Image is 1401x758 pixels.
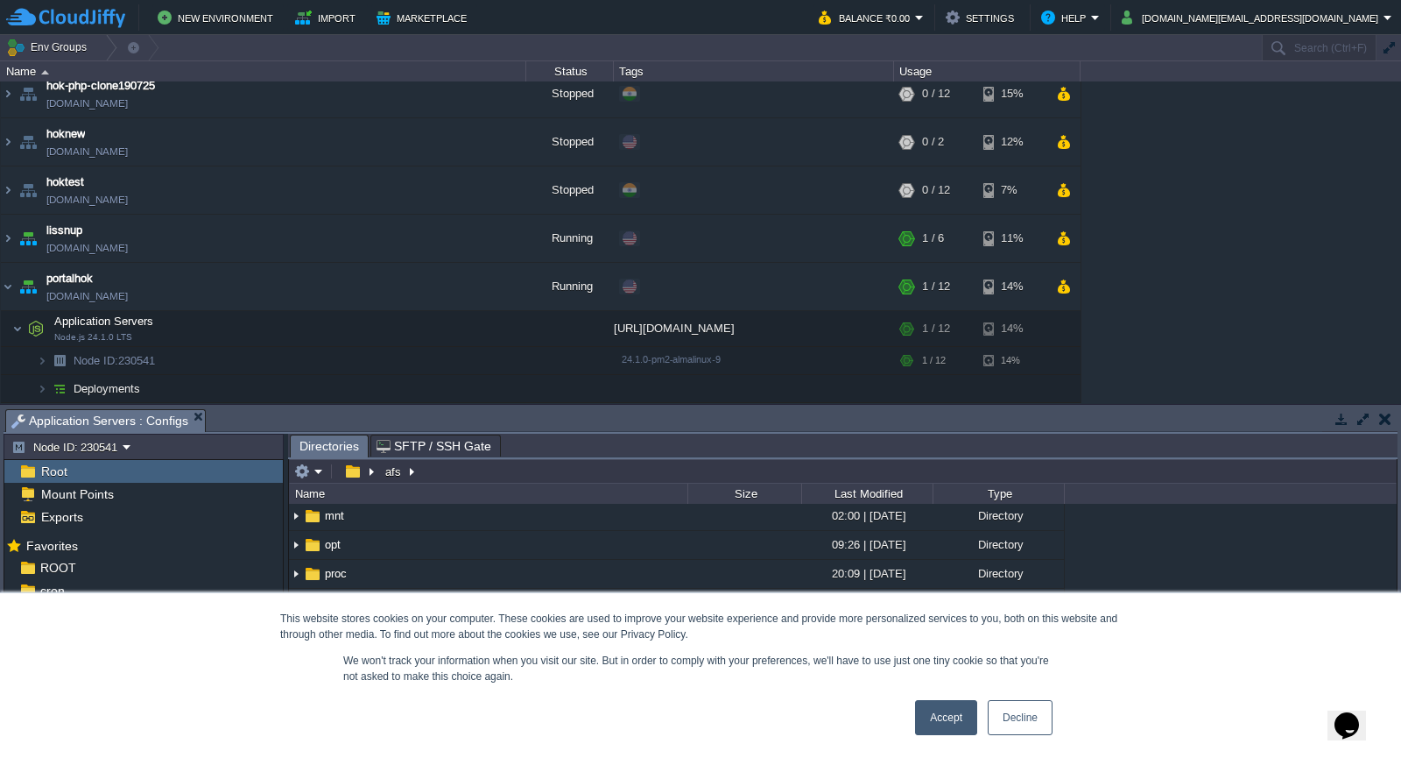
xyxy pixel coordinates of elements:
[922,118,944,166] div: 0 / 2
[801,502,933,529] div: 02:00 | [DATE]
[37,583,67,599] a: cron
[46,191,128,209] a: [DOMAIN_NAME]
[289,503,303,530] img: AMDAwAAAACH5BAEAAAAALAAAAAABAAEAAAICRAEAOw==
[322,537,343,552] span: opt
[622,354,721,365] span: 24.1.0-pm2-almalinux-9
[53,314,156,329] span: Application Servers
[922,311,950,346] div: 1 / 12
[983,70,1040,117] div: 15%
[527,61,613,81] div: Status
[322,508,347,523] a: mnt
[16,263,40,310] img: AMDAwAAAACH5BAEAAAAALAAAAAABAAEAAAICRAEAOw==
[1,118,15,166] img: AMDAwAAAACH5BAEAAAAALAAAAAABAAEAAAICRAEAOw==
[933,589,1064,616] div: Directory
[11,410,188,432] span: Application Servers : Configs
[1,70,15,117] img: AMDAwAAAACH5BAEAAAAALAAAAAABAAEAAAICRAEAOw==
[983,166,1040,214] div: 7%
[24,311,48,346] img: AMDAwAAAACH5BAEAAAAALAAAAAABAAEAAAICRAEAOw==
[74,354,118,367] span: Node ID:
[1122,7,1383,28] button: [DOMAIN_NAME][EMAIL_ADDRESS][DOMAIN_NAME]
[54,332,132,343] span: Node.js 24.1.0 LTS
[12,311,23,346] img: AMDAwAAAACH5BAEAAAAALAAAAAABAAEAAAICRAEAOw==
[988,700,1053,735] a: Decline
[1041,7,1091,28] button: Help
[46,174,84,191] a: hoktest
[72,381,143,396] a: Deployments
[295,7,361,28] button: Import
[289,532,303,559] img: AMDAwAAAACH5BAEAAAAALAAAAAABAAEAAAICRAEAOw==
[377,436,491,457] span: SFTP / SSH Gate
[16,118,40,166] img: AMDAwAAAACH5BAEAAAAALAAAAAABAAEAAAICRAEAOw==
[38,464,70,479] a: Root
[526,215,614,262] div: Running
[53,315,156,328] a: Application ServersNode.js 24.1.0 LTS
[1,263,15,310] img: AMDAwAAAACH5BAEAAAAALAAAAAABAAEAAAICRAEAOw==
[526,70,614,117] div: Stopped
[801,560,933,587] div: 20:09 | [DATE]
[922,70,950,117] div: 0 / 12
[615,61,893,81] div: Tags
[23,538,81,554] span: Favorites
[614,311,894,346] div: [URL][DOMAIN_NAME]
[23,539,81,553] a: Favorites
[6,35,93,60] button: Env Groups
[37,347,47,374] img: AMDAwAAAACH5BAEAAAAALAAAAAABAAEAAAICRAEAOw==
[303,507,322,526] img: AMDAwAAAACH5BAEAAAAALAAAAAABAAEAAAICRAEAOw==
[377,7,472,28] button: Marketplace
[343,653,1058,684] p: We won't track your information when you visit our site. But in order to comply with your prefere...
[47,375,72,402] img: AMDAwAAAACH5BAEAAAAALAAAAAABAAEAAAICRAEAOw==
[299,436,359,457] span: Directories
[38,486,116,502] a: Mount Points
[46,77,155,95] a: hok-php-clone190725
[946,7,1019,28] button: Settings
[46,125,85,143] a: hoknew
[801,589,933,616] div: 09:28 | [DATE]
[46,239,128,257] a: [DOMAIN_NAME]
[46,270,93,287] span: portalhok
[16,70,40,117] img: AMDAwAAAACH5BAEAAAAALAAAAAABAAEAAAICRAEAOw==
[983,311,1040,346] div: 14%
[289,561,303,588] img: AMDAwAAAACH5BAEAAAAALAAAAAABAAEAAAICRAEAOw==
[280,611,1121,642] div: This website stores cookies on your computer. These cookies are used to improve your website expe...
[922,263,950,310] div: 1 / 12
[46,222,82,239] a: lissnup
[289,459,1397,484] input: Click to enter the path
[983,347,1040,374] div: 14%
[933,531,1064,558] div: Directory
[37,560,79,576] a: ROOT
[895,61,1080,81] div: Usage
[322,566,349,581] a: proc
[72,353,158,368] a: Node ID:230541
[922,215,944,262] div: 1 / 6
[383,464,405,479] button: afs
[1,166,15,214] img: AMDAwAAAACH5BAEAAAAALAAAAAABAAEAAAICRAEAOw==
[1327,688,1383,740] iframe: chat widget
[291,484,687,504] div: Name
[1,215,15,262] img: AMDAwAAAACH5BAEAAAAALAAAAAABAAEAAAICRAEAOw==
[46,143,128,160] a: [DOMAIN_NAME]
[16,215,40,262] img: AMDAwAAAACH5BAEAAAAALAAAAAABAAEAAAICRAEAOw==
[933,502,1064,529] div: Directory
[72,353,158,368] span: 230541
[983,263,1040,310] div: 14%
[47,347,72,374] img: AMDAwAAAACH5BAEAAAAALAAAAAABAAEAAAICRAEAOw==
[934,484,1064,504] div: Type
[303,564,322,584] img: AMDAwAAAACH5BAEAAAAALAAAAAABAAEAAAICRAEAOw==
[41,70,49,74] img: AMDAwAAAACH5BAEAAAAALAAAAAABAAEAAAICRAEAOw==
[2,61,525,81] div: Name
[689,484,801,504] div: Size
[933,560,1064,587] div: Directory
[38,509,86,525] a: Exports
[303,535,322,555] img: AMDAwAAAACH5BAEAAAAALAAAAAABAAEAAAICRAEAOw==
[803,484,933,504] div: Last Modified
[16,166,40,214] img: AMDAwAAAACH5BAEAAAAALAAAAAABAAEAAAICRAEAOw==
